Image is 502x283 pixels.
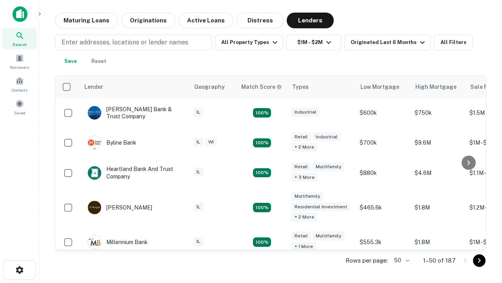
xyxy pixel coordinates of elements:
div: Retail [291,232,311,241]
td: $600k [356,98,411,128]
a: Borrowers [2,51,37,72]
div: Retail [291,162,311,171]
img: picture [88,201,101,214]
img: picture [88,166,101,180]
button: Originations [121,13,175,28]
td: $1.8M [411,227,466,257]
span: Contacts [12,87,27,93]
iframe: Chat Widget [463,195,502,233]
div: Multifamily [313,162,344,171]
div: Geography [194,82,225,92]
td: $700k [356,128,411,158]
p: 1–50 of 187 [423,256,456,265]
button: Active Loans [178,13,233,28]
p: Enter addresses, locations or lender names [62,38,188,47]
div: Capitalize uses an advanced AI algorithm to match your search with the best lender. The match sco... [241,83,282,91]
button: All Filters [434,35,473,50]
th: High Mortgage [411,76,466,98]
th: Types [287,76,356,98]
div: Heartland Bank And Trust Company [87,165,182,180]
button: Enter addresses, locations or lender names [55,35,212,50]
a: Contacts [2,74,37,95]
th: Geography [189,76,236,98]
td: $750k [411,98,466,128]
button: Distress [236,13,284,28]
div: Byline Bank [87,136,136,150]
div: Matching Properties: 20, hasApolloMatch: undefined [253,138,271,148]
a: Search [2,28,37,49]
div: [PERSON_NAME] Bank & Trust Company [87,106,182,120]
div: Matching Properties: 28, hasApolloMatch: undefined [253,108,271,118]
div: Industrial [291,108,320,117]
button: Maturing Loans [55,13,118,28]
div: + 2 more [291,213,317,222]
div: + 3 more [291,173,318,182]
button: Reset [86,53,111,69]
div: Industrial [313,132,341,141]
th: Lender [80,76,189,98]
div: IL [193,138,204,147]
div: Matching Properties: 18, hasApolloMatch: undefined [253,168,271,178]
div: Millennium Bank [87,235,148,249]
div: Types [292,82,309,92]
div: Retail [291,132,311,141]
td: $555.3k [356,227,411,257]
div: IL [193,237,204,246]
button: Save your search to get updates of matches that match your search criteria. [58,53,83,69]
div: + 2 more [291,143,317,152]
a: Saved [2,96,37,118]
div: IL [193,202,204,211]
h6: Match Score [241,83,280,91]
img: picture [88,235,101,249]
img: capitalize-icon.png [13,6,27,22]
img: picture [88,106,101,119]
div: IL [193,108,204,117]
div: High Mortgage [415,82,457,92]
td: $1.8M [411,188,466,228]
div: Low Mortgage [360,82,399,92]
button: All Property Types [215,35,283,50]
div: + 1 more [291,242,316,251]
td: $4.6M [411,158,466,187]
p: Rows per page: [346,256,388,265]
button: $1M - $2M [286,35,341,50]
span: Search [13,41,27,48]
span: Saved [14,110,25,116]
div: Multifamily [291,192,323,201]
div: Multifamily [313,232,344,241]
th: Low Mortgage [356,76,411,98]
div: Originated Last 6 Months [351,38,427,47]
td: $880k [356,158,411,187]
button: Lenders [287,13,334,28]
button: Go to next page [473,254,486,267]
button: Originated Last 6 Months [344,35,431,50]
span: Borrowers [10,64,29,70]
img: picture [88,136,101,149]
td: $465.6k [356,188,411,228]
div: [PERSON_NAME] [87,200,152,215]
div: Lender [84,82,103,92]
div: Matching Properties: 27, hasApolloMatch: undefined [253,203,271,212]
div: IL [193,167,204,176]
th: Capitalize uses an advanced AI algorithm to match your search with the best lender. The match sco... [236,76,287,98]
td: $9.6M [411,128,466,158]
div: Residential Investment [291,202,350,211]
div: WI [205,138,217,147]
div: Matching Properties: 16, hasApolloMatch: undefined [253,237,271,247]
div: 50 [391,255,411,266]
